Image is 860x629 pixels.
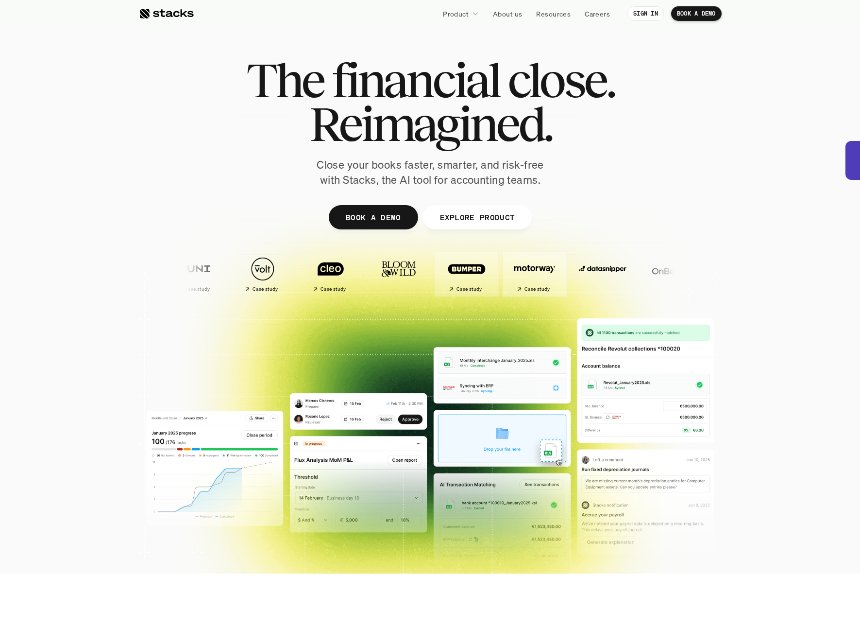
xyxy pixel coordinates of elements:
[507,58,614,102] span: close.
[422,205,532,229] a: EXPLORE PRODUCT
[231,252,294,296] a: Case study
[332,58,499,102] span: financial
[579,5,616,22] a: Careers
[163,252,226,296] a: Case study
[345,210,401,224] p: BOOK A DEMO
[246,58,323,102] span: The
[299,252,362,296] a: Case study
[320,286,346,292] h2: Case study
[184,286,210,292] h2: Case study
[671,6,722,21] a: BOOK A DEMO
[328,205,418,229] a: BOOK A DEMO
[493,9,522,19] p: About us
[503,252,566,296] a: Case study
[309,157,552,188] p: Close your books faster, smarter, and risk-free with Stacks, the AI tool for accounting teams.
[443,9,469,19] p: Product
[487,5,528,22] a: About us
[633,10,658,17] p: SIGN IN
[585,9,610,19] p: Careers
[435,252,498,296] a: Case study
[252,286,278,292] h2: Case study
[524,286,550,292] h2: Case study
[456,286,482,292] h2: Case study
[627,6,664,21] a: SIGN IN
[536,9,571,19] p: Resources
[530,5,576,22] a: Resources
[309,102,551,146] span: Reimagined.
[677,10,716,17] p: BOOK A DEMO
[439,210,515,224] p: EXPLORE PRODUCT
